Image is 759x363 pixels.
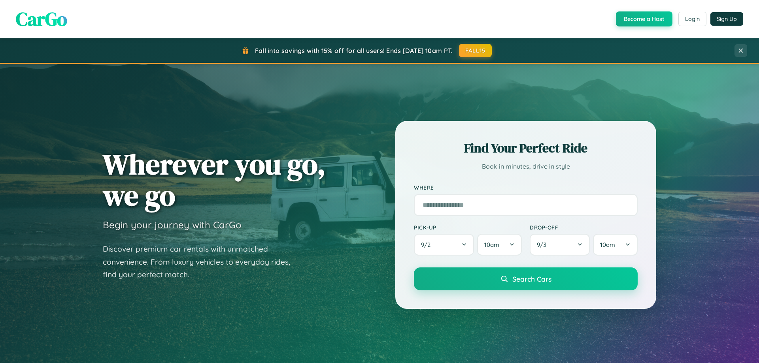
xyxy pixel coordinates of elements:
[459,44,492,57] button: FALL15
[255,47,453,55] span: Fall into savings with 15% off for all users! Ends [DATE] 10am PT.
[678,12,706,26] button: Login
[421,241,434,248] span: 9 / 2
[16,6,67,32] span: CarGo
[616,11,672,26] button: Become a Host
[484,241,499,248] span: 10am
[600,241,615,248] span: 10am
[414,139,638,157] h2: Find Your Perfect Ride
[530,224,638,231] label: Drop-off
[414,161,638,172] p: Book in minutes, drive in style
[103,243,300,281] p: Discover premium car rentals with unmatched convenience. From luxury vehicles to everyday rides, ...
[414,224,522,231] label: Pick-up
[103,219,242,231] h3: Begin your journey with CarGo
[537,241,550,248] span: 9 / 3
[414,184,638,191] label: Where
[414,267,638,290] button: Search Cars
[414,234,474,256] button: 9/2
[593,234,638,256] button: 10am
[710,12,743,26] button: Sign Up
[512,275,551,283] span: Search Cars
[103,149,326,211] h1: Wherever you go, we go
[477,234,522,256] button: 10am
[530,234,590,256] button: 9/3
